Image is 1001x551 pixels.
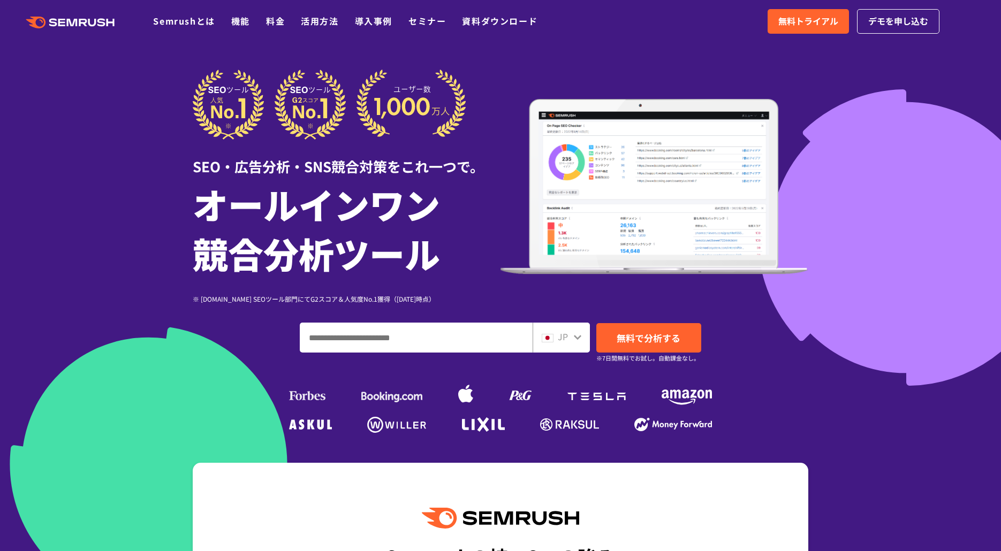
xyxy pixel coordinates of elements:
[301,14,338,27] a: 活用方法
[193,294,500,304] div: ※ [DOMAIN_NAME] SEOツール部門にてG2スコア＆人気度No.1獲得（[DATE]時点）
[193,179,500,278] h1: オールインワン 競合分析ツール
[768,9,849,34] a: 無料トライアル
[231,14,250,27] a: 機能
[778,14,838,28] span: 無料トライアル
[153,14,215,27] a: Semrushとは
[617,331,680,345] span: 無料で分析する
[193,140,500,177] div: SEO・広告分析・SNS競合対策をこれ一つで。
[558,330,568,343] span: JP
[266,14,285,27] a: 料金
[596,323,701,353] a: 無料で分析する
[462,14,537,27] a: 資料ダウンロード
[422,508,579,529] img: Semrush
[355,14,392,27] a: 導入事例
[857,9,939,34] a: デモを申し込む
[300,323,532,352] input: ドメイン、キーワードまたはURLを入力してください
[868,14,928,28] span: デモを申し込む
[596,353,700,363] small: ※7日間無料でお試し。自動課金なし。
[408,14,446,27] a: セミナー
